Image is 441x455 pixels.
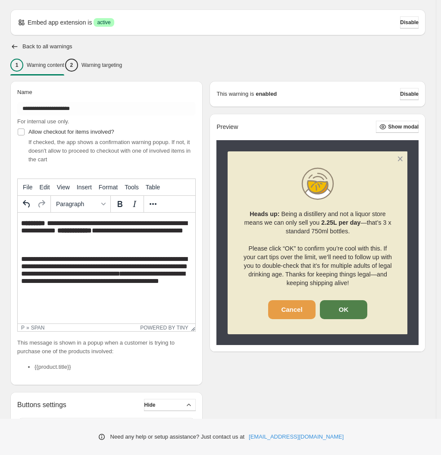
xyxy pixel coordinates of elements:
h2: Buttons settings [17,401,66,409]
h2: Preview [216,123,238,131]
span: Show modal [388,123,419,130]
span: Paragraph [56,201,98,207]
button: Undo [19,197,34,211]
span: Edit [40,184,50,191]
button: Bold [113,197,127,211]
p: Warning targeting [81,62,122,69]
div: » [26,325,29,331]
p: This message is shown in a popup when a customer is trying to purchase one of the products involved: [17,339,196,356]
div: Resize [188,324,196,331]
strong: enabled [256,90,277,98]
button: Italic [127,197,142,211]
button: Show modal [376,121,419,133]
div: span [31,325,45,331]
iframe: Rich Text Area [18,213,195,323]
span: Insert [77,184,92,191]
strong: 2.25L per day [321,219,360,226]
button: 1Warning content [10,56,64,74]
div: p [21,325,25,331]
span: Please click “OK” to confirm you’re cool with this. If your cart tips over the limit, we’ll need ... [244,245,392,286]
button: 2Warning targeting [65,56,122,74]
a: [EMAIL_ADDRESS][DOMAIN_NAME] [249,433,344,441]
span: File [23,184,33,191]
span: Name [17,89,32,95]
button: Redo [34,197,49,211]
div: 2 [65,59,78,72]
h2: Back to all warnings [22,43,72,50]
button: More... [146,197,160,211]
li: {{product.title}} [34,363,196,371]
span: active [97,19,110,26]
button: Disable [400,16,419,28]
span: Format [99,184,118,191]
span: Table [146,184,160,191]
button: Cancel [268,300,316,319]
span: View [57,184,70,191]
span: Allow checkout for items involved? [28,129,114,135]
p: This warning is [216,90,254,98]
a: Powered by Tiny [140,325,188,331]
strong: Heads up: [250,210,279,217]
span: Tools [125,184,139,191]
button: Hide [144,399,196,411]
span: Disable [400,19,419,26]
p: Warning content [27,62,64,69]
p: Embed app extension is [28,18,92,27]
button: Disable [400,88,419,100]
span: Disable [400,91,419,97]
button: Formats [53,197,109,211]
span: Being a distillery and not a liquor store means we can only sell you —that’s 3 x standard 750ml b... [244,210,391,235]
div: 1 [10,59,23,72]
span: If checked, the app shows a confirmation warning popup. If not, it doesn't allow to proceed to ch... [28,139,191,163]
button: OK [320,300,367,319]
span: Hide [144,402,155,408]
span: For internal use only. [17,118,69,125]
